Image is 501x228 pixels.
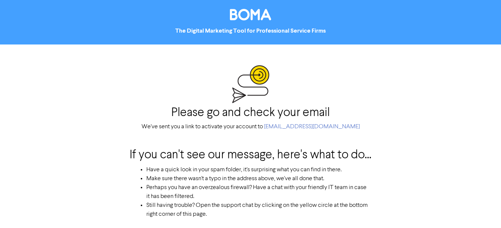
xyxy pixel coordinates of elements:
[102,106,400,120] h2: Please go and check your email
[146,167,342,173] span: Have a quick look in your spam folder, it's surprising what you can find in there.
[102,123,400,130] h6: We've sent you a link to activate your account to
[408,148,501,228] iframe: Chat Widget
[146,202,368,217] span: Still having trouble? Open the support chat by clicking on the yellow circle at the bottom right ...
[146,185,367,199] span: Perhaps you have an overzealous firewall? Have a chat with your friendly IT team in case it has b...
[175,27,326,34] strong: The Digital Marketing Tool for Professional Service Firms
[146,176,324,182] span: Make sure there wasn't a typo in the address above, we've all done that.
[102,148,400,162] h2: If you can't see our message, here's what to do...
[230,9,271,20] img: BOMA Logo
[264,124,360,130] span: [EMAIL_ADDRESS][DOMAIN_NAME]
[232,65,269,103] img: Check your email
